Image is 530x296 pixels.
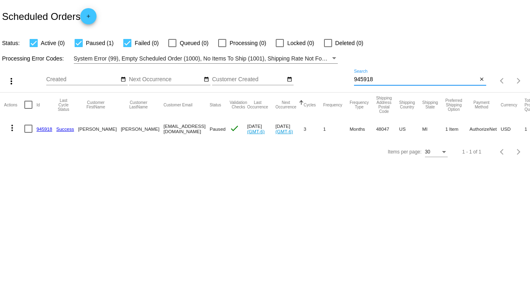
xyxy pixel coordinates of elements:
mat-icon: more_vert [7,123,17,133]
mat-header-cell: Validation Checks [230,93,247,117]
button: Change sorting for CurrencyIso [501,102,517,107]
mat-cell: [DATE] [247,117,275,140]
span: Locked (0) [287,38,314,48]
button: Change sorting for ShippingState [422,100,438,109]
mat-cell: Months [350,117,376,140]
h2: Scheduled Orders [2,8,97,24]
mat-icon: date_range [120,76,126,83]
button: Change sorting for Cycles [304,102,316,107]
mat-icon: more_vert [6,76,16,86]
button: Change sorting for PreferredShippingOption [445,98,462,112]
button: Next page [511,73,527,89]
span: Processing Error Codes: [2,55,64,62]
button: Previous page [494,73,511,89]
span: Status: [2,40,20,46]
input: Search [354,76,478,83]
button: Change sorting for CustomerFirstName [78,100,114,109]
a: (GMT-6) [275,129,293,134]
mat-cell: 3 [304,117,323,140]
button: Change sorting for Id [36,102,40,107]
button: Change sorting for ShippingCountry [399,100,415,109]
span: Paused (1) [86,38,114,48]
button: Change sorting for NextOccurrenceUtc [275,100,296,109]
mat-select: Items per page: [425,149,448,155]
button: Change sorting for LastOccurrenceUtc [247,100,268,109]
span: 30 [425,149,430,155]
mat-cell: [PERSON_NAME] [78,117,121,140]
mat-icon: date_range [204,76,209,83]
div: Items per page: [388,149,421,155]
button: Clear [478,76,486,84]
span: Active (0) [41,38,65,48]
mat-icon: check [230,123,239,133]
a: 945918 [36,126,52,132]
mat-cell: AuthorizeNet [470,117,501,140]
a: (GMT-6) [247,129,264,134]
mat-cell: [DATE] [275,117,304,140]
mat-cell: USD [501,117,525,140]
mat-cell: [EMAIL_ADDRESS][DOMAIN_NAME] [163,117,210,140]
mat-cell: [PERSON_NAME] [121,117,163,140]
div: 1 - 1 of 1 [462,149,481,155]
input: Created [46,76,119,83]
button: Change sorting for LastProcessingCycleId [56,98,71,112]
button: Change sorting for PaymentMethod.Type [470,100,494,109]
button: Change sorting for ShippingPostcode [376,96,392,114]
mat-cell: 48047 [376,117,399,140]
button: Change sorting for Frequency [323,102,342,107]
span: Failed (0) [135,38,159,48]
mat-cell: 1 Item [445,117,470,140]
mat-header-cell: Actions [4,93,24,117]
mat-icon: date_range [287,76,292,83]
mat-cell: MI [422,117,445,140]
mat-cell: US [399,117,422,140]
mat-select: Filter by Processing Error Codes [74,54,338,64]
button: Change sorting for CustomerEmail [163,102,192,107]
button: Change sorting for FrequencyType [350,100,369,109]
a: Success [56,126,74,132]
span: Deleted (0) [335,38,363,48]
button: Next page [511,144,527,160]
button: Change sorting for CustomerLastName [121,100,156,109]
span: Paused [210,126,225,132]
span: Processing (0) [230,38,266,48]
mat-icon: close [479,76,485,83]
mat-icon: add [84,13,93,23]
button: Previous page [494,144,511,160]
input: Next Occurrence [129,76,202,83]
mat-cell: 1 [323,117,350,140]
input: Customer Created [212,76,285,83]
button: Change sorting for Status [210,102,221,107]
span: Queued (0) [180,38,208,48]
